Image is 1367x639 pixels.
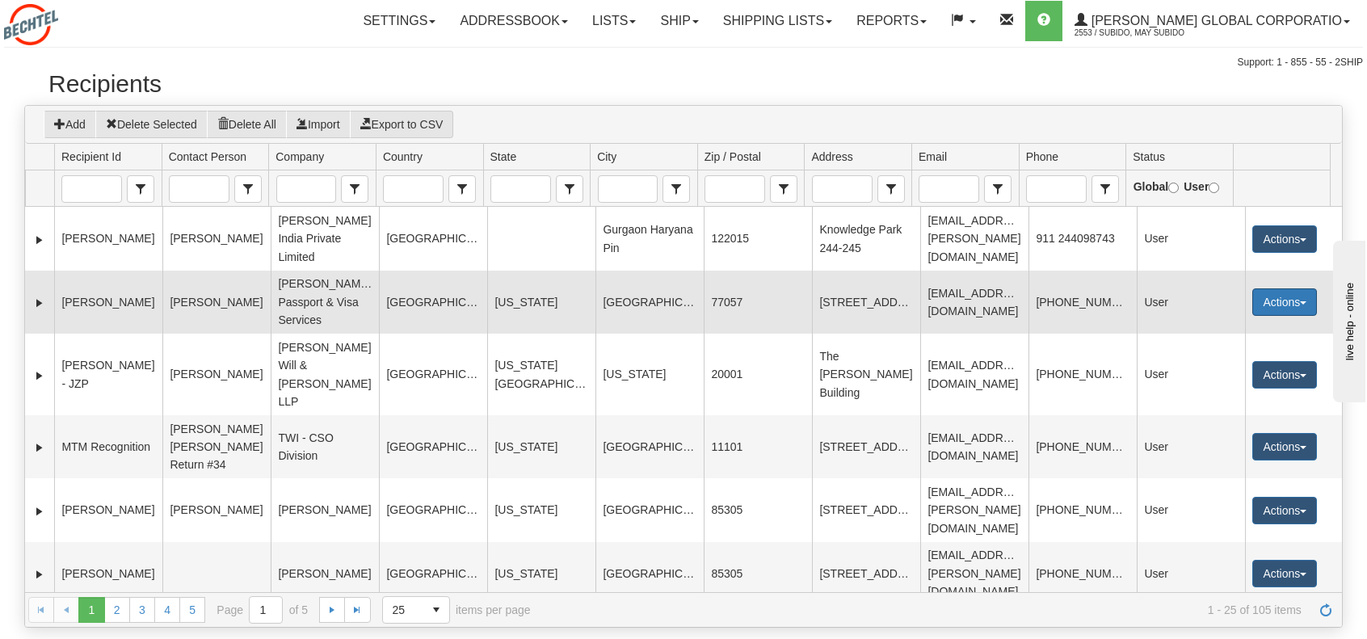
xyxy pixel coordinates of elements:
td: [GEOGRAPHIC_DATA] [595,271,704,334]
a: Expand [32,439,48,456]
td: [PERSON_NAME] [271,542,379,605]
span: Page of 5 [217,596,308,624]
td: [EMAIL_ADDRESS][DOMAIN_NAME] [920,334,1028,415]
td: filter cell [268,170,376,207]
td: [PERSON_NAME] Will & [PERSON_NAME] LLP [271,334,379,415]
span: Address [877,175,905,203]
td: [PERSON_NAME] [162,334,271,415]
input: Global [1168,183,1179,193]
input: Country [384,176,443,202]
td: User [1137,542,1245,605]
td: User [1137,207,1245,270]
td: [PERSON_NAME] [162,271,271,334]
span: select [1092,176,1118,202]
a: Settings [351,1,448,41]
input: User [1209,183,1219,193]
td: 911 244098743 [1028,207,1137,270]
a: Ship [648,1,710,41]
td: [GEOGRAPHIC_DATA] [379,271,487,334]
span: City [662,175,690,203]
a: Go to the next page [319,597,345,623]
td: [EMAIL_ADDRESS][PERSON_NAME][DOMAIN_NAME] [920,478,1028,541]
a: [PERSON_NAME] Global Corporatio 2553 / Subido, May Subido [1062,1,1362,41]
span: Phone [1026,149,1058,165]
span: Contact Person [169,149,247,165]
td: [PHONE_NUMBER] [1028,415,1137,478]
td: [US_STATE] [595,334,704,415]
div: Support: 1 - 855 - 55 - 2SHIP [4,56,1363,69]
span: State [490,149,517,165]
a: Expand [32,503,48,519]
span: Status [1133,149,1165,165]
td: User [1137,478,1245,541]
td: [EMAIL_ADDRESS][DOMAIN_NAME] [920,415,1028,478]
td: filter cell [1019,170,1126,207]
button: Actions [1252,225,1317,253]
td: filter cell [1125,170,1233,207]
span: Company [276,149,324,165]
td: [PHONE_NUMBER] [1028,478,1137,541]
td: [GEOGRAPHIC_DATA] [595,415,704,478]
span: select [557,176,583,202]
span: Phone [1091,175,1119,203]
span: 2553 / Subido, May Subido [1075,25,1196,41]
a: 2 [104,597,130,623]
input: Email [919,176,978,202]
td: MTM Recognition [54,415,162,478]
input: Company [277,176,336,202]
button: Export to CSV [350,111,454,138]
td: [PERSON_NAME] [162,207,271,270]
span: select [878,176,904,202]
td: [GEOGRAPHIC_DATA] [379,415,487,478]
a: Expand [32,295,48,311]
td: [GEOGRAPHIC_DATA] [379,542,487,605]
button: Actions [1252,433,1317,460]
td: [GEOGRAPHIC_DATA] [379,478,487,541]
td: 11101 [704,415,812,478]
td: [EMAIL_ADDRESS][PERSON_NAME][DOMAIN_NAME] [920,542,1028,605]
input: Contact Person [170,176,229,202]
td: 77057 [704,271,812,334]
span: Page sizes drop down [382,596,450,624]
span: select [342,176,368,202]
td: [PERSON_NAME] [54,271,162,334]
td: User [1137,415,1245,478]
td: [STREET_ADDRESS] [812,415,920,478]
td: [GEOGRAPHIC_DATA] [595,478,704,541]
td: [STREET_ADDRESS] [812,542,920,605]
td: 85305 [704,542,812,605]
button: Delete Selected [95,111,208,138]
span: Page 1 [78,597,104,623]
a: Expand [32,232,48,248]
span: select [235,176,261,202]
a: 3 [129,597,155,623]
span: items per page [382,596,531,624]
td: 20001 [704,334,812,415]
td: filter cell [1233,170,1330,207]
input: City [599,176,658,202]
button: Actions [1252,288,1317,316]
input: Zip / Postal [705,176,764,202]
span: select [771,176,797,202]
td: [US_STATE][GEOGRAPHIC_DATA] [487,334,595,415]
label: User [1184,178,1219,195]
span: Email [984,175,1012,203]
td: [GEOGRAPHIC_DATA] [595,542,704,605]
td: filter cell [483,170,591,207]
a: Lists [580,1,648,41]
td: filter cell [911,170,1019,207]
a: 5 [179,597,205,623]
td: [PERSON_NAME] [271,478,379,541]
input: Page 1 [250,597,282,623]
span: Country [448,175,476,203]
span: Contact Person [234,175,262,203]
span: select [985,176,1011,202]
td: [US_STATE] [487,415,595,478]
div: grid toolbar [25,106,1342,144]
td: [GEOGRAPHIC_DATA] [379,334,487,415]
td: filter cell [376,170,483,207]
input: Address [813,176,872,202]
a: Shipping lists [711,1,844,41]
iframe: chat widget [1330,237,1365,401]
td: filter cell [590,170,697,207]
